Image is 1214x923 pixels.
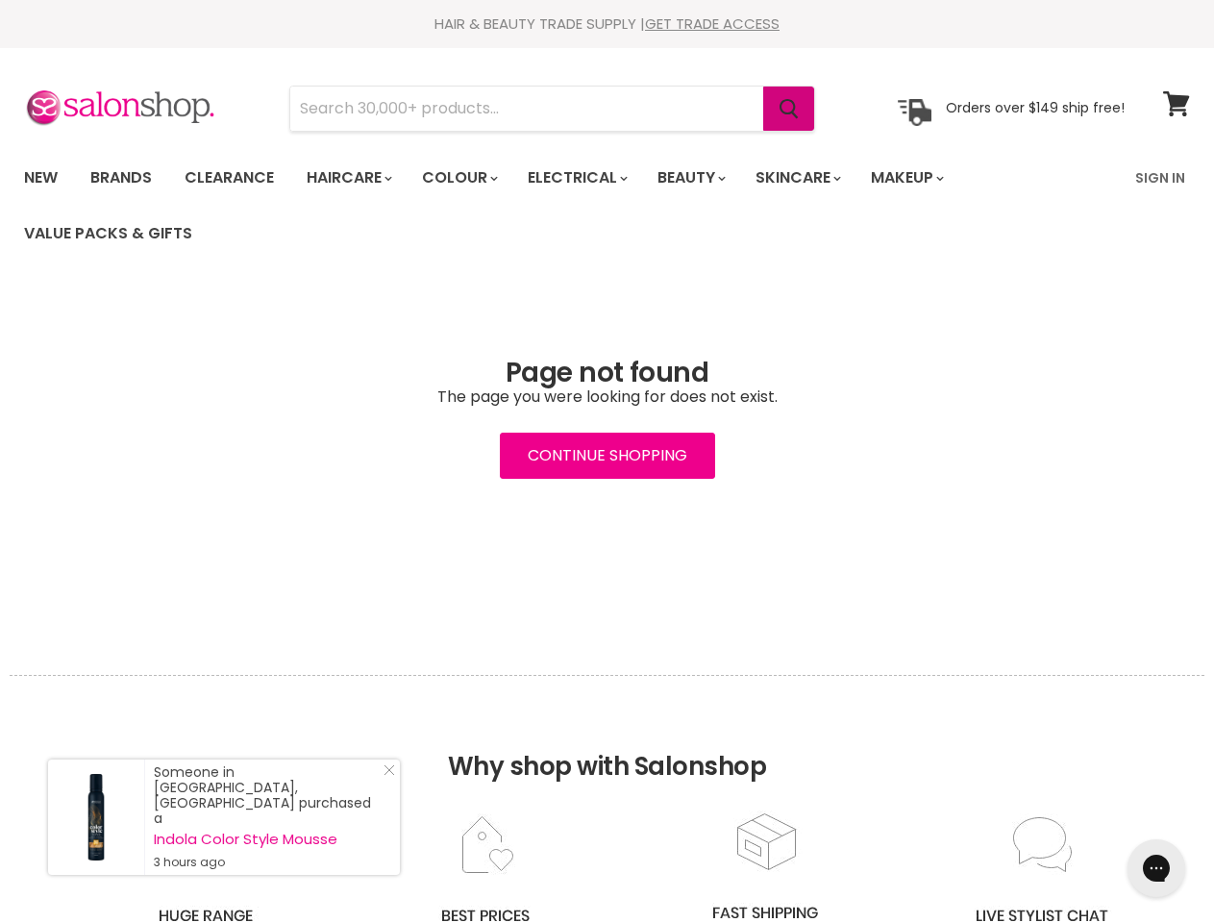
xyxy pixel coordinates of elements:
a: Continue Shopping [500,433,715,479]
p: Orders over $149 ship free! [946,99,1125,116]
a: Colour [408,158,509,198]
h2: Why shop with Salonshop [10,675,1204,811]
a: Skincare [741,158,853,198]
h1: Page not found [24,358,1190,388]
a: Indola Color Style Mousse [154,832,381,847]
a: Visit product page [48,760,144,875]
div: Someone in [GEOGRAPHIC_DATA], [GEOGRAPHIC_DATA] purchased a [154,764,381,870]
small: 3 hours ago [154,855,381,870]
a: Clearance [170,158,288,198]
p: The page you were looking for does not exist. [24,388,1190,406]
a: Makeup [856,158,955,198]
a: New [10,158,72,198]
a: Beauty [643,158,737,198]
a: GET TRADE ACCESS [645,13,780,34]
a: Haircare [292,158,404,198]
iframe: Gorgias live chat messenger [1118,833,1195,904]
ul: Main menu [10,150,1124,262]
a: Brands [76,158,166,198]
input: Search [290,87,763,131]
a: Close Notification [376,764,395,784]
a: Electrical [513,158,639,198]
form: Product [289,86,815,132]
button: Search [763,87,814,131]
a: Sign In [1124,158,1197,198]
a: Value Packs & Gifts [10,213,207,254]
svg: Close Icon [384,764,395,776]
